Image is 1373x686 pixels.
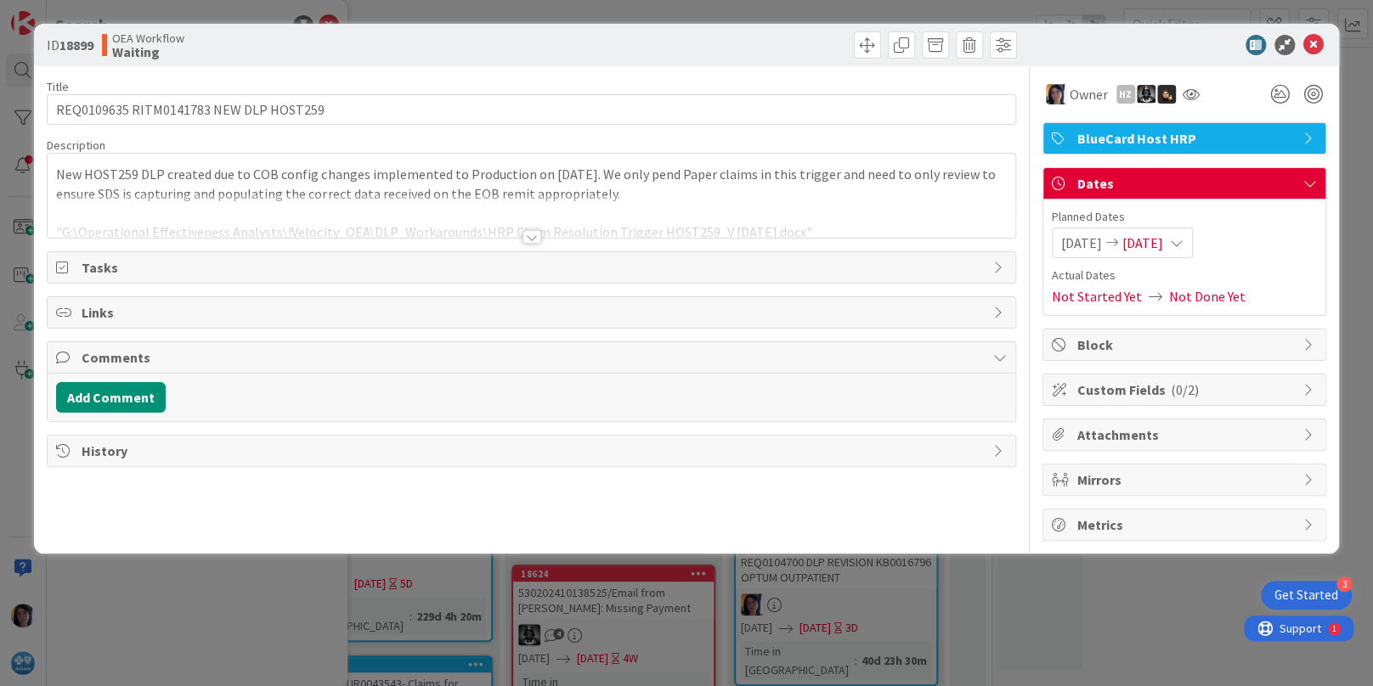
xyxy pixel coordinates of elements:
span: Block [1077,335,1295,355]
span: BlueCard Host HRP [1077,128,1295,149]
div: 1 [88,7,93,20]
span: Custom Fields [1077,380,1295,400]
span: Support [36,3,77,23]
span: Actual Dates [1052,267,1317,284]
span: OEA Workflow [112,31,184,45]
span: History [82,441,984,461]
img: ZB [1157,85,1176,104]
p: New HOST259 DLP created due to COB config changes implemented to Production on [DATE]. We only pe... [56,165,1006,203]
span: Dates [1077,173,1295,194]
span: Comments [82,347,984,368]
span: [DATE] [1061,233,1102,253]
span: ID [47,35,93,55]
span: Mirrors [1077,470,1295,490]
span: Not Done Yet [1169,286,1246,306]
img: TC [1046,84,1066,104]
button: Add Comment [56,382,166,413]
span: ( 0/2 ) [1171,381,1199,398]
span: Metrics [1077,514,1295,535]
span: Attachments [1077,425,1295,445]
span: [DATE] [1122,233,1163,253]
div: Get Started [1274,587,1338,604]
span: Links [82,302,984,323]
span: Not Started Yet [1052,286,1142,306]
label: Title [47,79,69,94]
img: KG [1137,85,1155,104]
b: Waiting [112,45,184,59]
span: Description [47,138,105,153]
div: HZ [1116,85,1135,104]
span: Tasks [82,257,984,278]
span: Owner [1070,84,1108,104]
div: Open Get Started checklist, remaining modules: 3 [1261,581,1352,610]
b: 18899 [59,37,93,53]
span: Planned Dates [1052,208,1317,226]
div: 3 [1336,576,1352,592]
input: type card name here... [47,94,1015,125]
